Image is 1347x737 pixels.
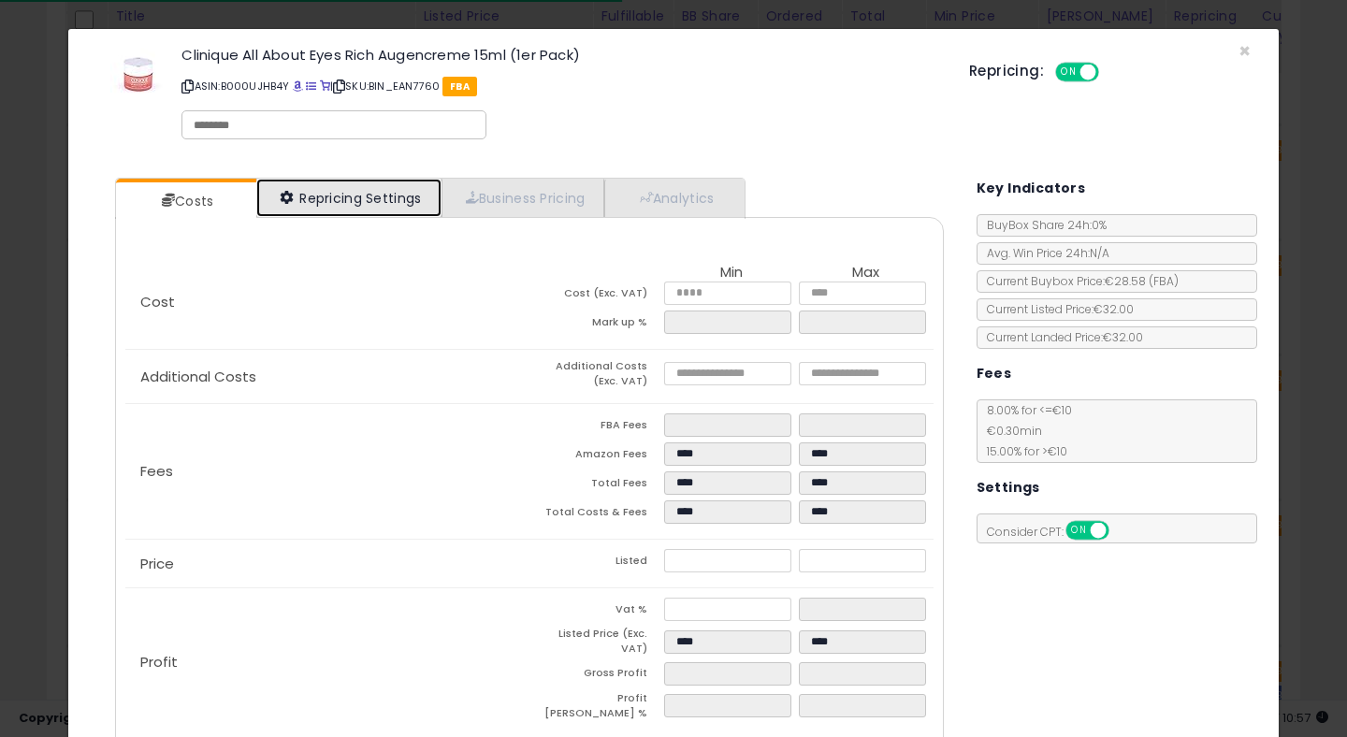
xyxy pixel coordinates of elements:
[977,177,1086,200] h5: Key Indicators
[181,71,941,101] p: ASIN: B000UJHB4Y | SKU: BIN_EAN7760
[293,79,303,94] a: BuyBox page
[529,413,664,442] td: FBA Fees
[1106,523,1136,539] span: OFF
[977,362,1012,385] h5: Fees
[442,77,477,96] span: FBA
[978,423,1042,439] span: €0.30 min
[978,273,1179,289] span: Current Buybox Price:
[125,369,529,384] p: Additional Costs
[529,282,664,311] td: Cost (Exc. VAT)
[529,627,664,661] td: Listed Price (Exc. VAT)
[529,471,664,500] td: Total Fees
[1105,273,1179,289] span: €28.58
[125,464,529,479] p: Fees
[529,662,664,691] td: Gross Profit
[978,329,1143,345] span: Current Landed Price: €32.00
[1149,273,1179,289] span: ( FBA )
[977,476,1040,499] h5: Settings
[529,549,664,578] td: Listed
[529,442,664,471] td: Amazon Fees
[978,245,1109,261] span: Avg. Win Price 24h: N/A
[978,301,1134,317] span: Current Listed Price: €32.00
[529,598,664,627] td: Vat %
[529,500,664,529] td: Total Costs & Fees
[110,48,167,104] img: 41nj9R5fWSL._SL60_.jpg
[978,524,1134,540] span: Consider CPT:
[1057,65,1080,80] span: ON
[181,48,941,62] h3: Clinique All About Eyes Rich Augencreme 15ml (1er Pack)
[978,443,1067,459] span: 15.00 % for > €10
[320,79,330,94] a: Your listing only
[604,179,743,217] a: Analytics
[529,311,664,340] td: Mark up %
[1096,65,1126,80] span: OFF
[125,655,529,670] p: Profit
[978,217,1107,233] span: BuyBox Share 24h: 0%
[664,265,799,282] th: Min
[306,79,316,94] a: All offer listings
[799,265,934,282] th: Max
[125,556,529,571] p: Price
[116,182,254,220] a: Costs
[529,691,664,726] td: Profit [PERSON_NAME] %
[529,359,664,394] td: Additional Costs (Exc. VAT)
[1238,37,1251,65] span: ×
[1067,523,1091,539] span: ON
[125,295,529,310] p: Cost
[256,179,442,217] a: Repricing Settings
[969,64,1044,79] h5: Repricing:
[978,402,1072,459] span: 8.00 % for <= €10
[442,179,605,217] a: Business Pricing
